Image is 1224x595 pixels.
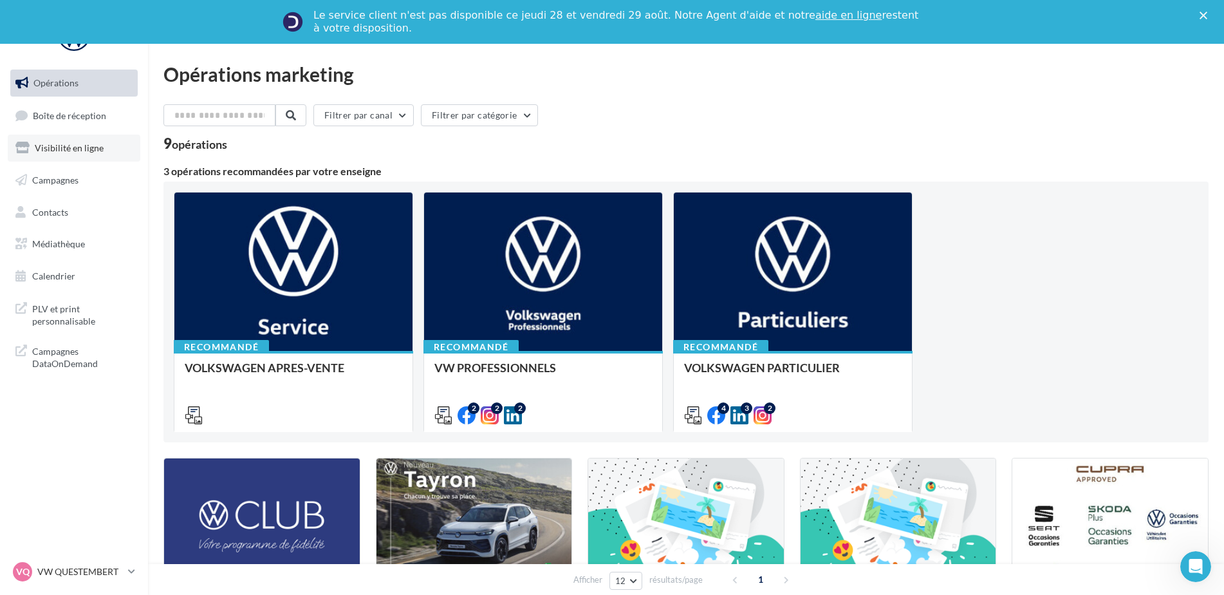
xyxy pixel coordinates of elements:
[8,337,140,375] a: Campagnes DataOnDemand
[32,175,79,185] span: Campagnes
[33,77,79,88] span: Opérations
[815,9,882,21] a: aide en ligne
[1180,551,1211,582] iframe: Intercom live chat
[16,565,30,578] span: VQ
[185,361,344,375] span: VOLKSWAGEN APRES-VENTE
[764,402,775,413] div: 2
[174,340,269,354] div: Recommandé
[33,109,106,120] span: Boîte de réception
[684,361,840,375] span: VOLKSWAGEN PARTICULIER
[8,231,140,258] a: Médiathèque
[1200,12,1212,19] div: Fermer
[8,102,140,129] a: Boîte de réception
[8,263,140,290] a: Calendrier
[673,340,768,354] div: Recommandé
[32,300,133,328] span: PLV et print personnalisable
[491,402,503,413] div: 2
[615,576,626,586] span: 12
[37,565,123,578] p: VW QUESTEMBERT
[35,142,104,153] span: Visibilité en ligne
[283,12,303,32] img: Profile image for Service-Client
[750,569,771,590] span: 1
[468,402,479,413] div: 2
[163,137,227,151] div: 9
[172,138,227,150] div: opérations
[573,574,602,586] span: Afficher
[8,135,140,162] a: Visibilité en ligne
[421,104,538,126] button: Filtrer par catégorie
[163,166,1209,176] div: 3 opérations recommandées par votre enseigne
[649,574,703,586] span: résultats/page
[313,104,414,126] button: Filtrer par canal
[8,70,140,97] a: Opérations
[718,402,729,413] div: 4
[8,167,140,194] a: Campagnes
[32,238,85,249] span: Médiathèque
[32,343,133,370] span: Campagnes DataOnDemand
[514,402,526,413] div: 2
[10,560,138,584] a: VQ VW QUESTEMBERT
[163,64,1209,84] div: Opérations marketing
[8,295,140,333] a: PLV et print personnalisable
[609,572,642,590] button: 12
[313,9,921,35] div: Le service client n'est pas disponible ce jeudi 28 et vendredi 29 août. Notre Agent d'aide et not...
[434,361,556,375] span: VW PROFESSIONNELS
[741,402,752,413] div: 3
[423,340,519,354] div: Recommandé
[8,199,140,226] a: Contacts
[32,206,68,217] span: Contacts
[32,270,75,281] span: Calendrier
